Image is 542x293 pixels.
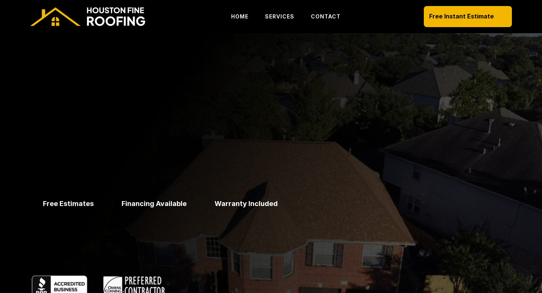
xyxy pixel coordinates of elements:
[265,12,294,21] p: SERVICES
[424,6,512,27] a: Free Instant Estimate
[43,199,94,208] h5: Free Estimates
[429,11,494,21] p: Free Instant Estimate
[311,12,341,21] p: CONTACT
[215,199,278,208] h5: Warranty Included
[122,199,187,208] h5: Financing Available
[231,12,248,21] p: HOME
